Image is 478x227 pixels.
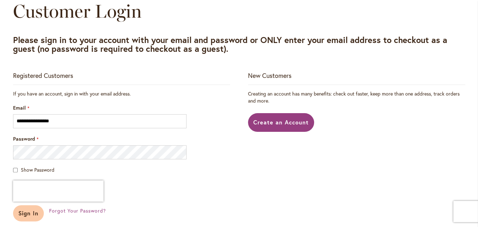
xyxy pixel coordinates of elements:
[49,207,106,214] span: Forgot Your Password?
[248,71,291,80] strong: New Customers
[13,34,447,54] strong: Please sign in to your account with your email and password or ONLY enter your email address to c...
[21,166,54,173] span: Show Password
[18,209,39,217] span: Sign In
[49,207,106,214] a: Forgot Your Password?
[13,205,44,221] button: Sign In
[13,180,104,202] iframe: reCAPTCHA
[13,71,73,80] strong: Registered Customers
[13,90,230,97] div: If you have an account, sign in with your email address.
[13,135,35,142] span: Password
[248,90,465,104] p: Creating an account has many benefits: check out faster, keep more than one address, track orders...
[13,104,26,111] span: Email
[248,113,314,132] a: Create an Account
[13,180,104,202] div: Blocked (class): grecaptcha-badge
[253,118,309,126] span: Create an Account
